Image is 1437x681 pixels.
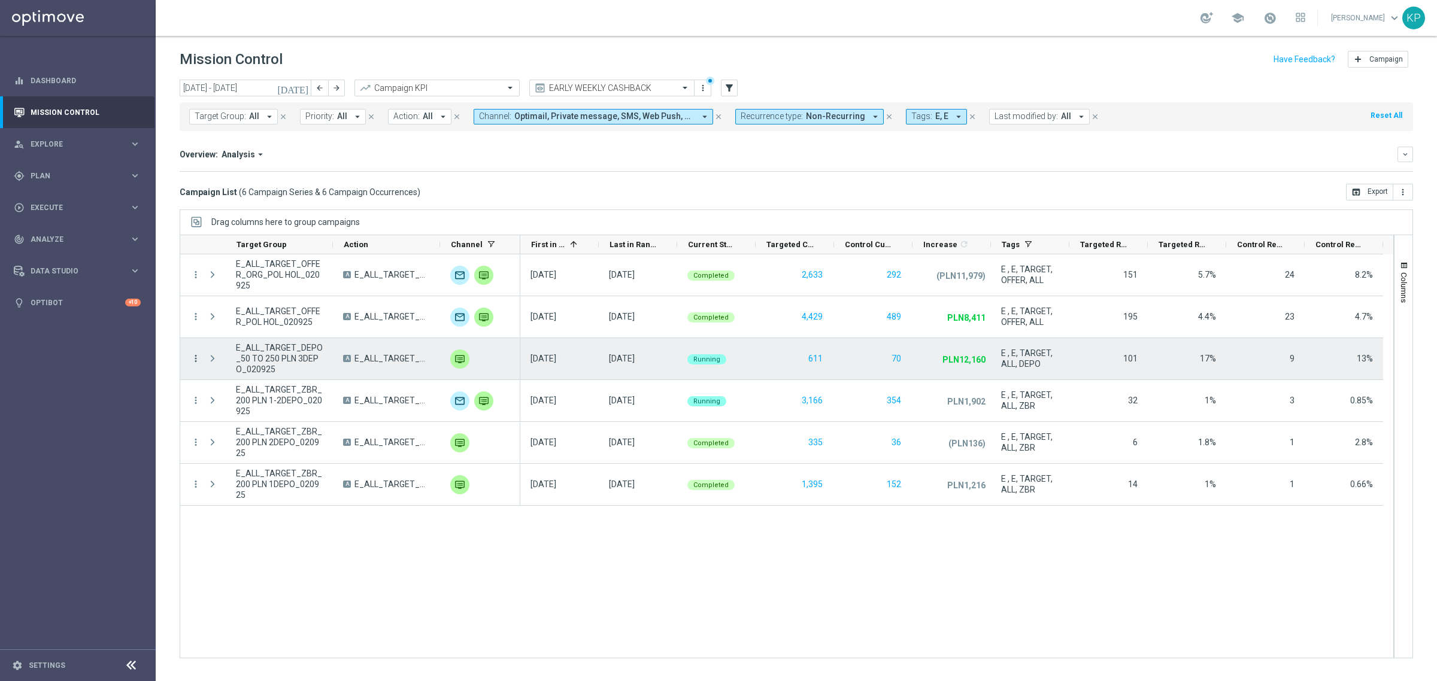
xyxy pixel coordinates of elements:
[264,111,275,122] i: arrow_drop_down
[328,80,345,96] button: arrow_forward
[1200,354,1216,363] span: 17%
[237,240,287,249] span: Target Group
[886,309,902,324] button: 489
[1123,270,1138,279] span: 151
[180,80,311,96] input: Select date range
[343,271,351,278] span: A
[14,171,129,181] div: Plan
[343,481,351,488] span: A
[236,426,323,458] span: E_ALL_TARGET_ZBR_200 PLN 2DEPO_020925
[275,80,311,98] button: [DATE]
[14,171,25,181] i: gps_fixed
[450,391,469,411] img: Optimail
[31,96,141,128] a: Mission Control
[190,437,201,448] i: more_vert
[343,313,351,320] span: A
[14,234,129,245] div: Analyze
[713,110,724,123] button: close
[129,202,141,213] i: keyboard_arrow_right
[1128,479,1138,489] span: 14
[211,217,360,227] div: Row Groups
[300,109,366,124] button: Priority: All arrow_drop_down
[29,662,65,669] a: Settings
[305,111,334,121] span: Priority:
[1061,111,1071,121] span: All
[195,111,246,121] span: Target Group:
[13,203,141,212] button: play_circle_outline Execute keyboard_arrow_right
[1205,396,1216,405] span: 1%
[1198,437,1216,447] span: 1.8%
[1002,240,1020,249] span: Tags
[344,240,368,249] span: Action
[1398,187,1408,197] i: more_vert
[1205,479,1216,489] span: 1%
[514,111,695,121] span: Optimail, Private message, SMS, Web Push, XtremePush
[31,204,129,211] span: Execute
[687,269,735,281] colored-tag: Completed
[1397,147,1413,162] button: keyboard_arrow_down
[1355,437,1373,447] span: 2.8%
[1159,240,1206,249] span: Targeted Response Rate
[529,80,695,96] ng-select: EARLY WEEKLY CASHBACK
[989,109,1090,124] button: Last modified by: All arrow_drop_down
[609,311,635,322] div: 02 Sep 2025, Tuesday
[190,311,201,322] button: more_vert
[278,110,289,123] button: close
[367,113,375,121] i: close
[14,139,25,150] i: person_search
[343,439,351,446] span: A
[947,396,986,407] p: PLN1,902
[706,77,714,85] div: There are unsaved changes
[721,80,738,96] button: filter_alt
[354,353,430,364] span: E_ALL_TARGET_DEPO_50 TO 250 PLN 3DEPO_020925
[531,240,565,249] span: First in Range
[1346,187,1413,196] multiple-options-button: Export to CSV
[316,84,324,92] i: arrow_back
[14,234,25,245] i: track_changes
[129,233,141,245] i: keyboard_arrow_right
[530,269,556,280] div: 02 Sep 2025, Tuesday
[698,83,708,93] i: more_vert
[450,308,469,327] img: Optimail
[31,172,129,180] span: Plan
[277,83,310,93] i: [DATE]
[906,109,967,124] button: Tags: E, E arrow_drop_down
[180,149,218,160] h3: Overview:
[31,287,125,318] a: Optibot
[242,187,417,197] span: 6 Campaign Series & 6 Campaign Occurrences
[31,65,141,96] a: Dashboard
[13,235,141,244] button: track_changes Analyze keyboard_arrow_right
[218,149,269,160] button: Analysis arrow_drop_down
[388,109,451,124] button: Action: All arrow_drop_down
[189,109,278,124] button: Target Group: All arrow_drop_down
[14,297,25,308] i: lightbulb
[845,240,892,249] span: Control Customers
[911,111,932,121] span: Tags:
[1001,473,1059,495] span: E , E, TARGET, ALL, ZBR
[393,111,420,121] span: Action:
[255,149,266,160] i: arrow_drop_down
[366,110,377,123] button: close
[1091,113,1099,121] i: close
[1401,150,1409,159] i: keyboard_arrow_down
[801,309,824,324] button: 4,429
[1231,11,1244,25] span: school
[190,479,201,490] i: more_vert
[354,269,430,280] span: E_ALL_TARGET_OFFER_ORG_POL HOL_020925
[354,80,520,96] ng-select: Campaign KPI
[1123,354,1138,363] span: 101
[693,439,729,447] span: Completed
[1290,396,1294,405] span: 3
[31,236,129,243] span: Analyze
[438,111,448,122] i: arrow_drop_down
[688,240,735,249] span: Current Status
[1369,55,1403,63] span: Campaign
[687,437,735,448] colored-tag: Completed
[479,111,511,121] span: Channel:
[807,435,824,450] button: 335
[959,239,969,249] i: refresh
[1290,354,1294,363] span: 9
[801,267,824,282] button: 2,633
[1001,431,1059,453] span: E , E, TARGET, ALL, ZBR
